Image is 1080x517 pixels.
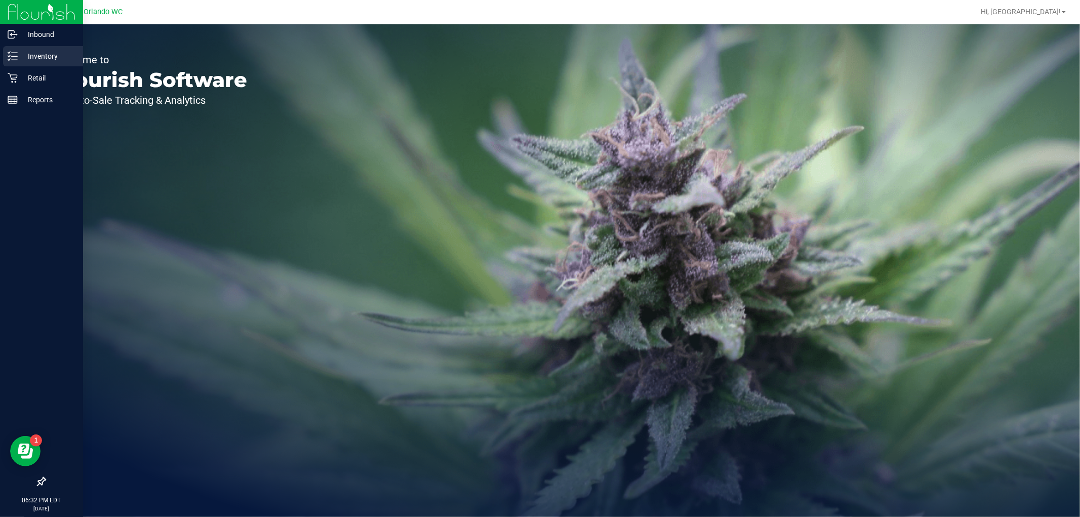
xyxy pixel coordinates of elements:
[18,72,78,84] p: Retail
[8,51,18,61] inline-svg: Inventory
[84,8,123,16] span: Orlando WC
[8,29,18,39] inline-svg: Inbound
[18,28,78,41] p: Inbound
[5,496,78,505] p: 06:32 PM EDT
[55,95,247,105] p: Seed-to-Sale Tracking & Analytics
[30,434,42,447] iframe: Resource center unread badge
[55,70,247,90] p: Flourish Software
[10,436,41,466] iframe: Resource center
[18,50,78,62] p: Inventory
[981,8,1061,16] span: Hi, [GEOGRAPHIC_DATA]!
[55,55,247,65] p: Welcome to
[18,94,78,106] p: Reports
[8,73,18,83] inline-svg: Retail
[8,95,18,105] inline-svg: Reports
[5,505,78,512] p: [DATE]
